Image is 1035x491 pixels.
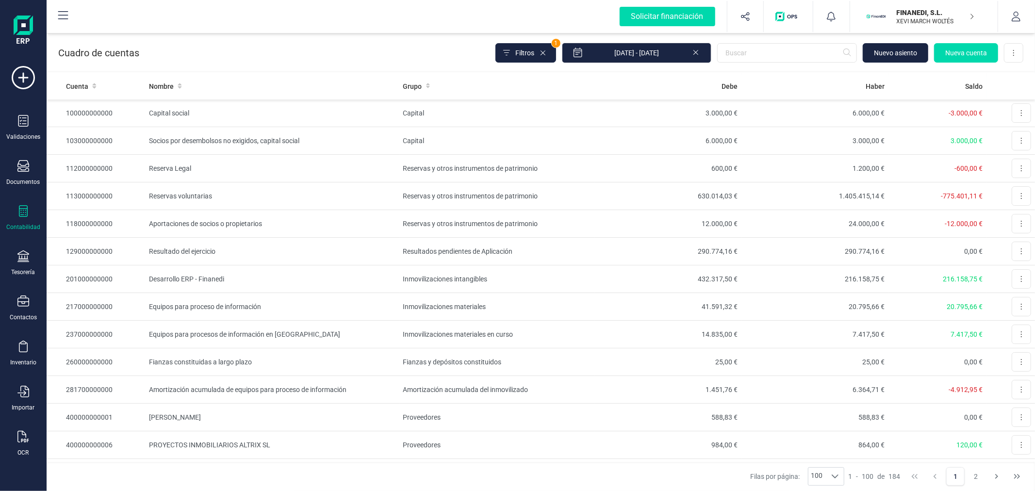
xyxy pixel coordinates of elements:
div: - [848,472,900,481]
td: 41.591,32 € [595,293,742,321]
td: 630.014,03 € [595,182,742,210]
td: [PERSON_NAME] [PERSON_NAME] [145,459,399,487]
span: Nueva cuenta [945,48,987,58]
td: [PERSON_NAME] [145,404,399,431]
td: Resultados pendientes de Aplicación [399,238,595,265]
span: 216.158,75 € [943,275,983,283]
span: Debe [722,82,738,91]
td: 14.835,00 € [595,321,742,348]
td: Amortización acumulada del inmovilizado [399,376,595,404]
td: 260000000000 [47,348,145,376]
td: 6.000,00 € [595,127,742,155]
td: 588,83 € [595,404,742,431]
td: 290.774,16 € [595,238,742,265]
td: Reserva Legal [145,155,399,182]
td: 400000000010 [47,459,145,487]
td: 201000000000 [47,265,145,293]
td: 129000000000 [47,238,145,265]
td: 24.000,00 € [741,210,888,238]
td: 12.000,00 € [595,210,742,238]
td: 3.000,00 € [741,127,888,155]
div: Validaciones [6,133,40,141]
td: 6.364,71 € [741,376,888,404]
button: FIFINANEDI, S.L.XEVI MARCH WOLTÉS [862,1,986,32]
span: 100 [808,468,826,485]
td: 100000000000 [47,99,145,127]
td: 20.795,66 € [741,293,888,321]
div: Contabilidad [6,223,40,231]
td: Inmovilizaciones materiales en curso [399,321,595,348]
span: Nombre [149,82,174,91]
span: Grupo [403,82,422,91]
td: 600,00 € [595,155,742,182]
button: Nueva cuenta [934,43,998,63]
div: Tesorería [12,268,35,276]
span: -775.401,11 € [941,192,983,200]
td: 1.451,76 € [595,376,742,404]
img: Logo Finanedi [14,16,33,47]
td: 217000000000 [47,293,145,321]
span: 1 [848,472,852,481]
td: 3.000,00 € [595,99,742,127]
span: 0,00 € [964,358,983,366]
span: -12.000,00 € [945,220,983,228]
p: XEVI MARCH WOLTÉS [897,17,974,25]
td: 290.774,16 € [741,238,888,265]
td: Equipos para procesos de información en [GEOGRAPHIC_DATA] [145,321,399,348]
span: Saldo [965,82,983,91]
span: 0,00 € [964,247,983,255]
td: Amortización acumulada de equipos para proceso de información [145,376,399,404]
span: 100 [862,472,873,481]
td: 118000000000 [47,210,145,238]
td: 588,83 € [741,404,888,431]
td: Equipos para proceso de información [145,293,399,321]
button: Next Page [987,467,1006,486]
div: Importar [12,404,35,411]
div: Filas por página: [751,467,845,486]
td: Capital [399,127,595,155]
td: 6.000,00 € [741,99,888,127]
td: Proveedores [399,431,595,459]
img: Logo de OPS [775,12,801,21]
span: Filtros [515,48,534,58]
td: 864,00 € [741,431,888,459]
td: 113000000000 [47,182,145,210]
td: Socios por desembolsos no exigidos, capital social [145,127,399,155]
td: Capital social [145,99,399,127]
input: Buscar [717,43,857,63]
button: Page 2 [967,467,985,486]
span: -600,00 € [954,164,983,172]
span: -4.912,95 € [949,386,983,393]
div: Contactos [10,313,37,321]
p: FINANEDI, S.L. [897,8,974,17]
span: 7.417,50 € [951,330,983,338]
button: Previous Page [926,467,944,486]
td: Desarrollo ERP - Finanedi [145,265,399,293]
td: PROYECTOS INMOBILIARIOS ALTRIX SL [145,431,399,459]
td: 1.200,00 € [741,155,888,182]
button: Nuevo asiento [863,43,928,63]
td: Reservas voluntarias [145,182,399,210]
button: Last Page [1008,467,1026,486]
td: Fianzas y depósitos constituidos [399,348,595,376]
td: Reservas y otros instrumentos de patrimonio [399,182,595,210]
td: 216.158,75 € [741,265,888,293]
span: Nuevo asiento [874,48,917,58]
td: 432.317,50 € [595,265,742,293]
button: Logo de OPS [770,1,807,32]
td: Resultado del ejercicio [145,238,399,265]
button: Solicitar financiación [608,1,727,32]
div: Inventario [10,359,36,366]
td: 7.417,50 € [741,321,888,348]
span: 20.795,66 € [947,303,983,311]
div: Solicitar financiación [620,7,715,26]
td: 984,00 € [595,431,742,459]
span: Haber [866,82,885,91]
td: Aportaciones de socios o propietarios [145,210,399,238]
td: Proveedores [399,404,595,431]
td: 112000000000 [47,155,145,182]
span: de [877,472,885,481]
td: Capital [399,99,595,127]
div: Documentos [7,178,40,186]
span: 3.000,00 € [951,137,983,145]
